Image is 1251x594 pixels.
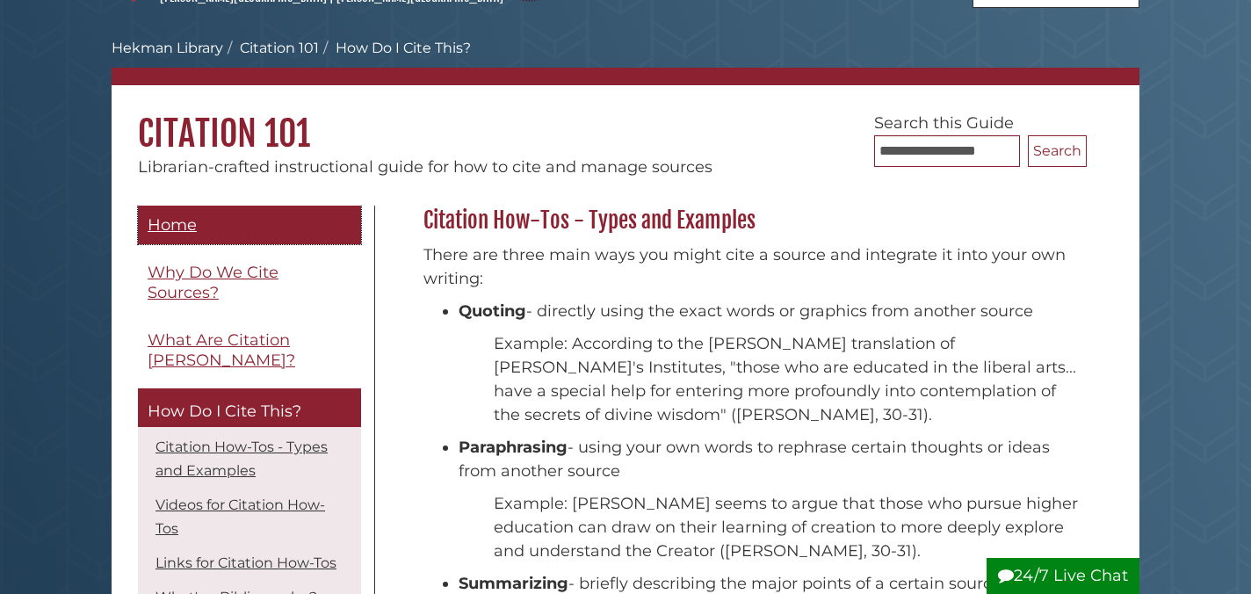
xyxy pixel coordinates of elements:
span: What Are Citation [PERSON_NAME]? [148,330,295,370]
button: 24/7 Live Chat [987,558,1139,594]
li: How Do I Cite This? [319,38,471,59]
a: Links for Citation How-Tos [155,554,336,571]
a: Hekman Library [112,40,223,56]
span: How Do I Cite This? [148,402,301,421]
a: Why Do We Cite Sources? [138,253,361,312]
strong: Paraphrasing [459,438,568,457]
button: Search [1028,135,1087,167]
p: Example: According to the [PERSON_NAME] translation of [PERSON_NAME]'s Institutes, "those who are... [494,332,1078,427]
span: Home [148,215,197,235]
span: Why Do We Cite Sources? [148,263,278,302]
li: - using your own words to rephrase certain thoughts or ideas from another source [459,436,1078,483]
a: Citation How-Tos - Types and Examples [155,438,328,479]
p: Example: [PERSON_NAME] seems to argue that those who pursue higher education can draw on their le... [494,492,1078,563]
a: Videos for Citation How-Tos [155,496,325,537]
h1: Citation 101 [112,85,1139,156]
h2: Citation How-Tos - Types and Examples [415,206,1087,235]
a: How Do I Cite This? [138,388,361,427]
a: Citation 101 [240,40,319,56]
a: Home [138,206,361,245]
p: There are three main ways you might cite a source and integrate it into your own writing: [423,243,1078,291]
a: What Are Citation [PERSON_NAME]? [138,321,361,380]
nav: breadcrumb [112,38,1139,85]
span: Librarian-crafted instructional guide for how to cite and manage sources [138,157,712,177]
li: - directly using the exact words or graphics from another source [459,300,1078,323]
strong: Quoting [459,301,526,321]
strong: Summarizing [459,574,568,593]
